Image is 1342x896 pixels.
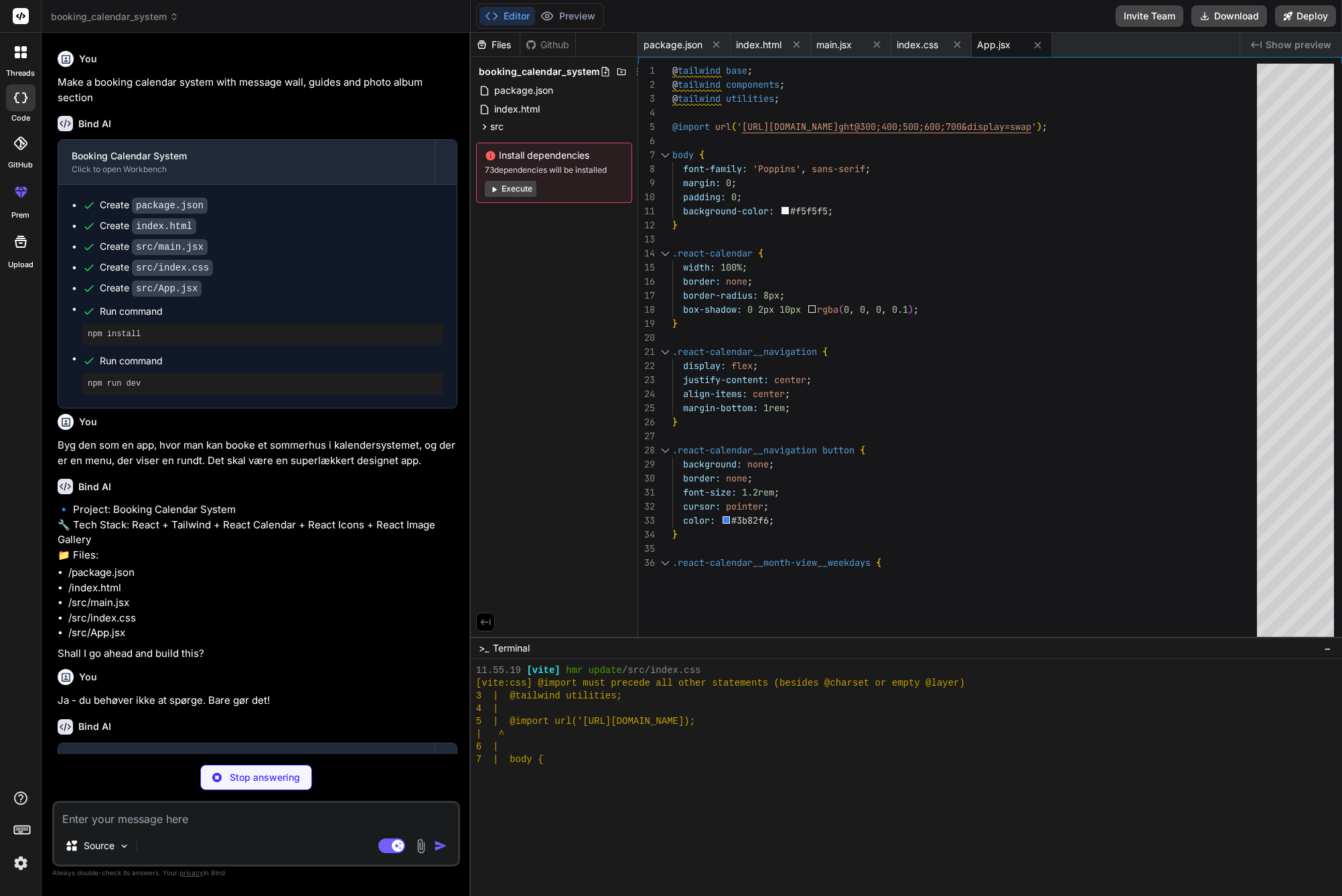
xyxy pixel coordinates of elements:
span: index.css [897,38,938,52]
div: 14 [638,246,655,260]
span: 7 | body { [476,753,544,766]
span: none [747,458,769,470]
div: Click to open Workbench [72,164,421,175]
span: box-shadow: [683,303,742,315]
span: 0 [876,303,881,315]
div: 35 [638,542,655,556]
button: Deploy [1275,5,1336,27]
span: width: [683,261,715,273]
div: 31 [638,486,655,500]
img: settings [9,852,32,875]
span: | ^ [476,728,504,741]
span: ; [779,78,785,90]
div: 25 [638,401,655,415]
span: [vite:css] @import must precede all other statements (besides @charset or empty @layer) [476,677,965,690]
span: ' [737,121,742,133]
span: ; [806,374,812,386]
span: tailwind [678,78,721,90]
span: font-family: [683,163,747,175]
span: ; [774,92,779,104]
span: 2px [758,303,774,315]
label: prem [11,210,29,221]
span: justify-content: [683,374,769,386]
div: 10 [638,190,655,204]
span: ; [1042,121,1047,133]
span: .react-calendar__navigation [672,346,817,358]
span: sans-serif [812,163,865,175]
span: background-color: [683,205,774,217]
span: , [865,303,871,315]
span: margin-bottom: [683,402,758,414]
span: ( [731,121,737,133]
div: 7 [638,148,655,162]
div: 22 [638,359,655,373]
button: Booking Calendar SystemClick to open Workbench [58,743,435,788]
code: package.json [132,198,208,214]
span: 0 [731,191,737,203]
span: 11.55.19 [476,664,521,677]
label: threads [6,68,35,79]
span: , [801,163,806,175]
span: { [876,556,881,569]
span: tailwind [678,92,721,104]
span: main.jsx [816,38,852,52]
span: tailwind [678,64,721,76]
span: { [860,444,865,456]
div: 9 [638,176,655,190]
span: 3 | @tailwind utilities; [476,690,622,702]
div: Click to collapse the range. [656,246,674,260]
pre: npm run dev [88,378,438,389]
span: @ [672,92,678,104]
span: ; [742,261,747,273]
p: Ja - du behøver ikke at spørge. Bare gør det! [58,693,457,708]
span: { [699,149,704,161]
span: pointer [726,500,763,512]
span: background: [683,458,742,470]
span: 1rem [763,402,785,414]
div: Create [100,219,196,233]
span: Run command [100,354,443,368]
div: 13 [638,232,655,246]
div: 28 [638,443,655,457]
span: 0 [747,303,753,315]
button: Invite Team [1116,5,1183,27]
div: Click to collapse the range. [656,443,674,457]
img: icon [434,839,447,852]
span: rgba [817,303,838,315]
span: align-items: [683,388,747,400]
span: { [758,247,763,259]
li: /src/App.jsx [68,625,457,641]
span: base [726,64,747,76]
span: [vite] [526,664,560,677]
span: font-size: [683,486,737,498]
li: /index.html [68,581,457,596]
div: 19 [638,317,655,331]
div: 33 [638,514,655,528]
span: ( [838,303,844,315]
span: booking_calendar_system [51,10,179,23]
button: Preview [535,7,601,25]
span: components [726,78,779,90]
div: 34 [638,528,655,542]
span: 0 [726,177,731,189]
li: /src/index.css [68,611,457,626]
h6: Bind AI [78,117,111,131]
span: Run command [100,305,443,318]
label: GitHub [8,159,33,171]
div: 17 [638,289,655,303]
div: 3 [638,92,655,106]
span: ; [747,64,753,76]
h6: Bind AI [78,480,111,494]
span: 5 | @import url('[URL][DOMAIN_NAME]); [476,715,695,728]
button: Editor [479,7,535,25]
p: Source [84,839,115,852]
span: − [1324,642,1331,655]
span: @import [672,121,710,133]
p: Make a booking calendar system with message wall, guides and photo album section [58,75,457,105]
span: cursor: [683,500,721,512]
span: Install dependencies [485,149,623,162]
div: 32 [638,500,655,514]
span: center [774,374,806,386]
span: utilities [726,92,774,104]
div: Files [471,38,520,52]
